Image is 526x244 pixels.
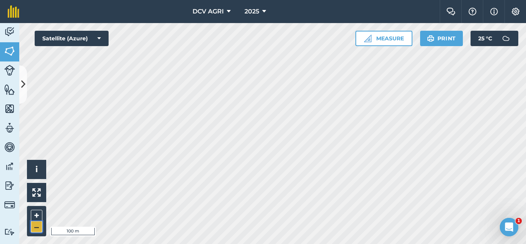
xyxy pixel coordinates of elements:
[478,31,492,46] span: 25 ° C
[4,45,15,57] img: svg+xml;base64,PHN2ZyB4bWxucz0iaHR0cDovL3d3dy53My5vcmcvMjAwMC9zdmciIHdpZHRoPSI1NiIgaGVpZ2h0PSI2MC...
[500,218,518,236] iframe: Intercom live chat
[4,26,15,38] img: svg+xml;base64,PD94bWwgdmVyc2lvbj0iMS4wIiBlbmNvZGluZz0idXRmLTgiPz4KPCEtLSBHZW5lcmF0b3I6IEFkb2JlIE...
[446,8,456,15] img: Two speech bubbles overlapping with the left bubble in the forefront
[4,180,15,191] img: svg+xml;base64,PD94bWwgdmVyc2lvbj0iMS4wIiBlbmNvZGluZz0idXRmLTgiPz4KPCEtLSBHZW5lcmF0b3I6IEFkb2JlIE...
[31,210,42,221] button: +
[355,31,412,46] button: Measure
[4,84,15,95] img: svg+xml;base64,PHN2ZyB4bWxucz0iaHR0cDovL3d3dy53My5vcmcvMjAwMC9zdmciIHdpZHRoPSI1NiIgaGVpZ2h0PSI2MC...
[4,228,15,236] img: svg+xml;base64,PD94bWwgdmVyc2lvbj0iMS4wIiBlbmNvZGluZz0idXRmLTgiPz4KPCEtLSBHZW5lcmF0b3I6IEFkb2JlIE...
[4,199,15,210] img: svg+xml;base64,PD94bWwgdmVyc2lvbj0iMS4wIiBlbmNvZGluZz0idXRmLTgiPz4KPCEtLSBHZW5lcmF0b3I6IEFkb2JlIE...
[35,31,109,46] button: Satellite (Azure)
[511,8,520,15] img: A cog icon
[245,7,259,16] span: 2025
[193,7,224,16] span: DCV AGRI
[32,188,41,197] img: Four arrows, one pointing top left, one top right, one bottom right and the last bottom left
[35,164,38,174] span: i
[468,8,477,15] img: A question mark icon
[8,5,19,18] img: fieldmargin Logo
[27,160,46,179] button: i
[471,31,518,46] button: 25 °C
[4,141,15,153] img: svg+xml;base64,PD94bWwgdmVyc2lvbj0iMS4wIiBlbmNvZGluZz0idXRmLTgiPz4KPCEtLSBHZW5lcmF0b3I6IEFkb2JlIE...
[420,31,463,46] button: Print
[364,35,372,42] img: Ruler icon
[31,221,42,232] button: –
[427,34,434,43] img: svg+xml;base64,PHN2ZyB4bWxucz0iaHR0cDovL3d3dy53My5vcmcvMjAwMC9zdmciIHdpZHRoPSIxOSIgaGVpZ2h0PSIyNC...
[4,103,15,115] img: svg+xml;base64,PHN2ZyB4bWxucz0iaHR0cDovL3d3dy53My5vcmcvMjAwMC9zdmciIHdpZHRoPSI1NiIgaGVpZ2h0PSI2MC...
[516,218,522,224] span: 1
[4,122,15,134] img: svg+xml;base64,PD94bWwgdmVyc2lvbj0iMS4wIiBlbmNvZGluZz0idXRmLTgiPz4KPCEtLSBHZW5lcmF0b3I6IEFkb2JlIE...
[4,65,15,76] img: svg+xml;base64,PD94bWwgdmVyc2lvbj0iMS4wIiBlbmNvZGluZz0idXRmLTgiPz4KPCEtLSBHZW5lcmF0b3I6IEFkb2JlIE...
[490,7,498,16] img: svg+xml;base64,PHN2ZyB4bWxucz0iaHR0cDovL3d3dy53My5vcmcvMjAwMC9zdmciIHdpZHRoPSIxNyIgaGVpZ2h0PSIxNy...
[498,31,514,46] img: svg+xml;base64,PD94bWwgdmVyc2lvbj0iMS4wIiBlbmNvZGluZz0idXRmLTgiPz4KPCEtLSBHZW5lcmF0b3I6IEFkb2JlIE...
[4,161,15,172] img: svg+xml;base64,PD94bWwgdmVyc2lvbj0iMS4wIiBlbmNvZGluZz0idXRmLTgiPz4KPCEtLSBHZW5lcmF0b3I6IEFkb2JlIE...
